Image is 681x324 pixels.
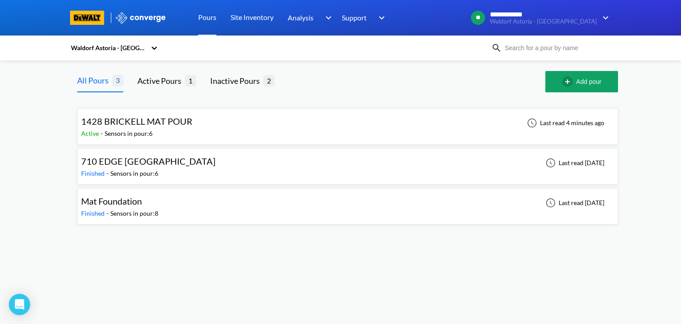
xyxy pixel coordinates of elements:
[81,156,215,166] span: 710 EDGE [GEOGRAPHIC_DATA]
[101,130,105,137] span: -
[373,12,387,23] img: downArrow.svg
[112,75,123,86] span: 3
[77,158,618,166] a: 710 EDGE [GEOGRAPHIC_DATA]Finished-Sensors in pour:6Last read [DATE]
[70,43,146,53] div: Waldorf Astoria - [GEOGRAPHIC_DATA]
[70,11,115,25] a: branding logo
[9,294,30,315] div: Open Intercom Messenger
[545,71,618,92] button: Add pour
[81,209,106,217] span: Finished
[541,198,607,208] div: Last read [DATE]
[77,119,618,126] a: 1428 BRICKELL MAT POURActive-Sensors in pour:6Last read 4 minutes ago
[342,12,367,23] span: Support
[502,43,609,53] input: Search for a pour by name
[288,12,313,23] span: Analysis
[185,75,196,86] span: 1
[81,130,101,137] span: Active
[562,76,576,87] img: add-circle-outline.svg
[106,209,110,217] span: -
[77,198,618,206] a: Mat FoundationFinished-Sensors in pour:8Last read [DATE]
[81,170,106,177] span: Finished
[541,158,607,168] div: Last read [DATE]
[597,12,611,23] img: downArrow.svg
[110,209,158,218] div: Sensors in pour: 8
[77,74,112,87] div: All Pours
[491,43,502,53] img: icon-search.svg
[137,75,185,87] div: Active Pours
[81,196,142,206] span: Mat Foundation
[110,169,158,178] div: Sensors in pour: 6
[522,118,607,128] div: Last read 4 minutes ago
[106,170,110,177] span: -
[105,129,153,138] div: Sensors in pour: 6
[81,116,192,126] span: 1428 BRICKELL MAT POUR
[263,75,274,86] span: 2
[70,11,104,25] img: branding logo
[210,75,263,87] div: Inactive Pours
[115,12,166,24] img: logo_ewhite.svg
[490,18,597,25] span: Waldorf Astoria - [GEOGRAPHIC_DATA]
[320,12,334,23] img: downArrow.svg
